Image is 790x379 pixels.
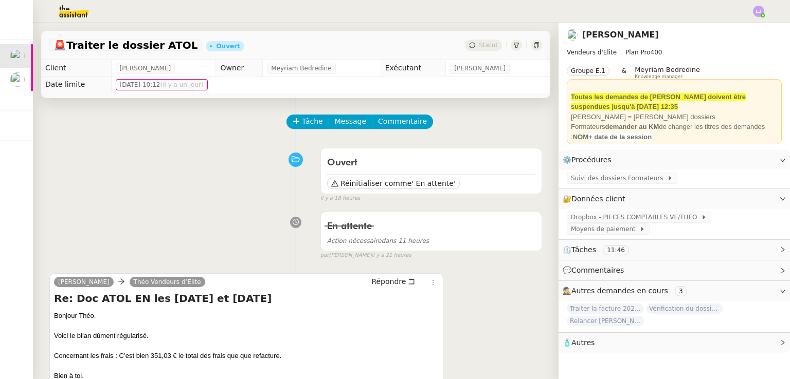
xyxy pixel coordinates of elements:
span: 🚨 [53,39,66,51]
a: [PERSON_NAME] [582,30,659,40]
span: Tâche [302,116,323,127]
button: Message [329,115,372,129]
span: Knowledge manager [635,74,683,80]
div: 🕵️Autres demandes en cours 3 [559,281,790,301]
span: par [320,251,329,260]
span: Répondre [371,276,406,287]
td: Date limite [41,77,111,93]
span: [PERSON_NAME] [454,63,506,73]
span: ⚙️ [563,154,616,166]
span: Moyens de paiement [571,224,639,234]
td: Owner [216,60,263,77]
span: il y a 21 heures [372,251,411,260]
img: svg [753,6,764,17]
span: 🔐 [563,193,630,205]
h4: Re: Doc ATOL EN les [DATE] et [DATE] [54,291,439,306]
strong: demander au KM [605,123,659,130]
span: Tâches [571,245,596,254]
img: users%2FxgWPCdJhSBeE5T1N2ZiossozSlm1%2Favatar%2F5b22230b-e380-461f-81e9-808a3aa6de32 [567,29,578,41]
span: Autres [571,338,595,347]
span: Vendeurs d'Elite [567,49,617,56]
span: Meyriam Bedredine [635,66,700,73]
nz-tag: Groupe E.1 [567,66,609,76]
a: [PERSON_NAME] [54,277,114,287]
div: 🔐Données client [559,189,790,209]
span: Message [335,116,366,127]
app-user-label: Knowledge manager [635,66,700,79]
span: Vérification du dossier A TRAITER - [DATE] [646,304,723,314]
div: [PERSON_NAME] = [PERSON_NAME] dossiers Formateurs de changer les titres des demandes : [571,112,778,142]
span: 🧴 [563,338,595,347]
a: Théo Vendeurs d’Elite [130,277,205,287]
small: [PERSON_NAME] [320,251,411,260]
span: 💬 [563,266,629,274]
strong: + date de la session [588,133,652,141]
td: Client [41,60,111,77]
span: Plan Pro [625,49,650,56]
button: Tâche [286,115,329,129]
div: ⚙️Procédures [559,150,790,170]
span: Commentaire [378,116,427,127]
span: Dropbox - PIECES COMPTABLES VE/THEO [571,212,701,222]
button: Commentaire [372,115,433,129]
button: Réinitialiser comme' En attente' [327,178,460,189]
span: Ouvert [327,158,357,167]
span: Commentaires [571,266,624,274]
td: Exécutant [381,60,446,77]
div: ⏲️Tâches 11:46 [559,240,790,260]
span: Relancer [PERSON_NAME] pour justificatif Eurostar [567,316,644,326]
span: (il y a un jour) [160,81,203,88]
div: 🧴Autres [559,333,790,353]
nz-tag: 11:46 [603,245,629,255]
div: Voici le bilan dûment régularisé. [54,331,439,341]
strong: Toutes les demandes de [PERSON_NAME] doivent être suspendues jusqu'à [DATE] 12:35 [571,93,746,111]
span: Données client [571,195,625,203]
span: Traiter la facture 2025416 Fuseau [567,304,644,314]
span: Meyriam Bedredine [271,63,331,73]
span: En attente [327,222,372,231]
img: users%2FWH1OB8fxGAgLOjAz1TtlPPgOcGL2%2Favatar%2F32e28291-4026-4208-b892-04f74488d877 [10,72,25,87]
span: ⏲️ [563,245,638,254]
span: Statut [479,42,498,49]
span: Traiter le dossier ATOL [53,40,197,50]
div: Concernant les frais : C’est bien 351,03 € le total des frais que que refacture. [54,351,439,361]
span: dans 11 heures [327,237,429,244]
strong: NOM [573,133,588,141]
nz-tag: 3 [675,286,687,296]
span: Suivi des dossiers Formateurs [571,173,667,183]
span: ' En attente' [411,178,455,188]
img: users%2FxgWPCdJhSBeE5T1N2ZiossozSlm1%2Favatar%2F5b22230b-e380-461f-81e9-808a3aa6de32 [10,49,25,63]
div: 💬Commentaires [559,260,790,280]
span: il y a 18 heures [320,194,360,203]
span: 🕵️ [563,287,691,295]
span: Réinitialiser comme [340,178,411,188]
span: 400 [651,49,662,56]
span: Autres demandes en cours [571,287,668,295]
span: [DATE] 10:12 [120,80,204,90]
div: Ouvert [216,43,240,49]
span: [PERSON_NAME] [120,63,171,73]
span: & [622,66,626,79]
button: Répondre [368,276,419,287]
span: Procédures [571,156,612,164]
span: Action nécessaire [327,237,382,244]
